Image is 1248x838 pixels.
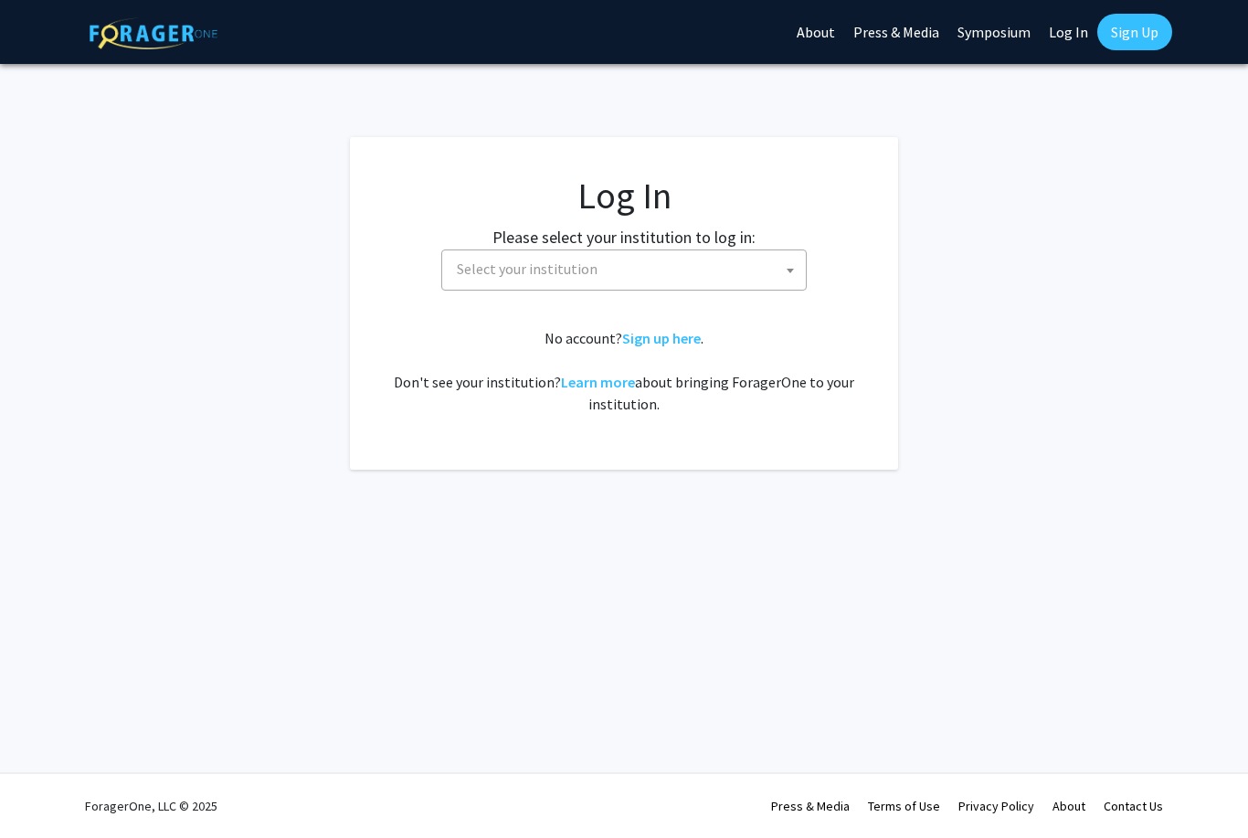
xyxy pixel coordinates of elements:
a: Learn more about bringing ForagerOne to your institution [561,373,635,391]
a: Sign up here [622,329,701,347]
div: No account? . Don't see your institution? about bringing ForagerOne to your institution. [386,327,862,415]
span: Select your institution [449,250,806,288]
span: Select your institution [441,249,807,291]
div: ForagerOne, LLC © 2025 [85,774,217,838]
a: Sign Up [1097,14,1172,50]
a: Contact Us [1104,798,1163,814]
a: Terms of Use [868,798,940,814]
a: Press & Media [771,798,850,814]
a: About [1052,798,1085,814]
img: ForagerOne Logo [90,17,217,49]
label: Please select your institution to log in: [492,225,756,249]
a: Privacy Policy [958,798,1034,814]
span: Select your institution [457,260,598,278]
h1: Log In [386,174,862,217]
